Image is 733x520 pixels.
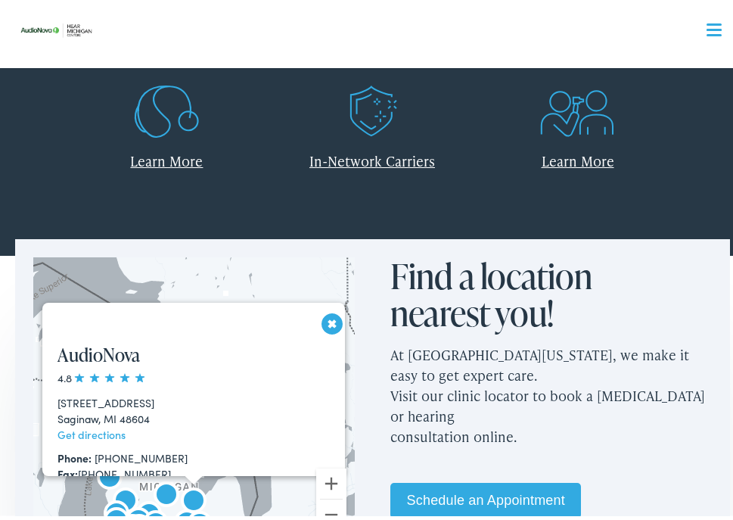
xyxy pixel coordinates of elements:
a: Learn More [130,148,203,167]
a: Get directions [57,423,126,438]
a: AudioNova [57,338,140,363]
span: 4.8 [57,366,148,381]
a: [PHONE_NUMBER] [95,447,188,462]
div: AudioNova [148,475,185,511]
a: Schedule an Appointment [390,479,581,515]
div: [PHONE_NUMBER] [57,462,343,478]
div: AudioNova [175,481,212,517]
button: Zoom in [316,465,346,495]
a: What We Offer [26,61,730,107]
a: Patient Care [486,26,669,117]
p: At [GEOGRAPHIC_DATA][US_STATE], we make it easy to get expert care. Visit our clinic locator to b... [390,329,711,455]
strong: Fax: [57,462,78,478]
div: Saginaw, MI 48604 [57,407,343,423]
a: Learn More [542,148,614,167]
strong: Phone: [57,447,92,462]
a: Leading Technology [76,26,259,117]
a: In-Network Carriers [309,148,435,167]
div: AudioNova [92,457,128,494]
div: [STREET_ADDRESS] [57,391,343,407]
div: AudioNova [107,481,144,517]
a: Insurance Accepted [281,26,464,117]
h2: Find a location nearest you! [390,254,632,329]
button: Close [311,307,337,333]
